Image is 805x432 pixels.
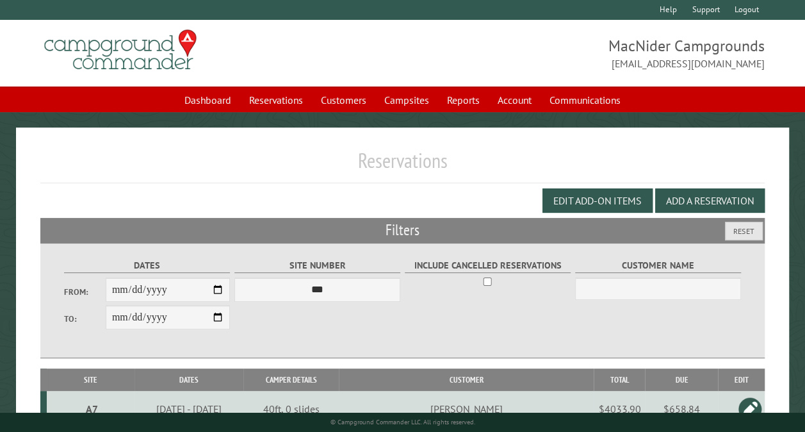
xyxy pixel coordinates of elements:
h1: Reservations [40,148,765,183]
td: [PERSON_NAME] [339,391,594,427]
label: Customer Name [575,258,741,273]
label: To: [64,313,106,325]
a: Customers [313,88,374,112]
small: © Campground Commander LLC. All rights reserved. [330,418,475,426]
button: Add a Reservation [655,188,765,213]
td: $658.84 [645,391,718,427]
a: Reports [439,88,487,112]
img: Campground Commander [40,25,200,75]
a: Dashboard [177,88,239,112]
th: Due [645,369,718,391]
th: Edit [718,369,765,391]
th: Customer [339,369,594,391]
th: Total [594,369,645,391]
a: Campsites [377,88,437,112]
th: Dates [134,369,243,391]
a: Reservations [241,88,311,112]
div: [DATE] - [DATE] [136,403,241,415]
th: Camper Details [243,369,338,391]
a: Account [490,88,539,112]
label: Dates [64,258,230,273]
h2: Filters [40,218,765,242]
label: From: [64,286,106,298]
span: MacNider Campgrounds [EMAIL_ADDRESS][DOMAIN_NAME] [403,35,765,71]
label: Site Number [234,258,400,273]
a: Communications [542,88,628,112]
button: Reset [725,222,763,240]
label: Include Cancelled Reservations [405,258,571,273]
td: 40ft, 0 slides [243,391,338,427]
th: Site [47,369,134,391]
td: $4033.90 [594,391,645,427]
div: A7 [52,403,133,415]
button: Edit Add-on Items [542,188,653,213]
